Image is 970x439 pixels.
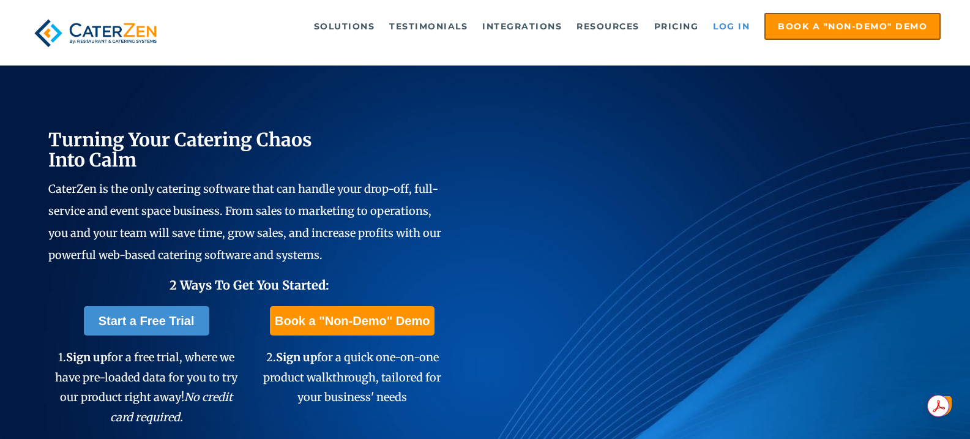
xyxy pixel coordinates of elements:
[48,182,441,262] span: CaterZen is the only catering software that can handle your drop-off, full-service and event spac...
[84,306,209,336] a: Start a Free Trial
[110,390,233,424] em: No credit card required.
[48,128,312,171] span: Turning Your Catering Chaos Into Calm
[263,350,441,404] span: 2. for a quick one-on-one product walkthrough, tailored for your business' needs
[570,14,646,39] a: Resources
[66,350,107,364] span: Sign up
[476,14,568,39] a: Integrations
[707,14,756,39] a: Log in
[55,350,237,424] span: 1. for a free trial, where we have pre-loaded data for you to try our product right away!
[29,13,162,53] img: caterzen
[185,13,941,40] div: Navigation Menu
[648,14,705,39] a: Pricing
[170,277,329,293] span: 2 Ways To Get You Started:
[383,14,474,39] a: Testimonials
[308,14,381,39] a: Solutions
[270,306,435,336] a: Book a "Non-Demo" Demo
[764,13,941,40] a: Book a "Non-Demo" Demo
[861,391,957,426] iframe: Help widget launcher
[276,350,317,364] span: Sign up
